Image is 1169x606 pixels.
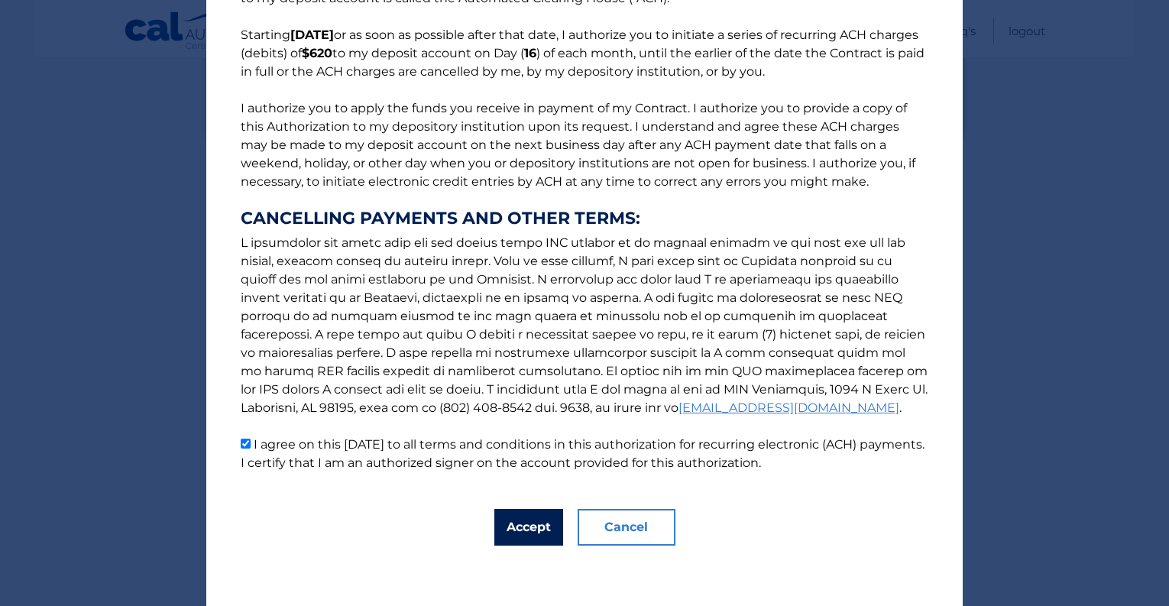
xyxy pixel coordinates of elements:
[302,46,332,60] b: $620
[241,437,925,470] label: I agree on this [DATE] to all terms and conditions in this authorization for recurring electronic...
[678,400,899,415] a: [EMAIL_ADDRESS][DOMAIN_NAME]
[578,509,675,546] button: Cancel
[241,209,928,228] strong: CANCELLING PAYMENTS AND OTHER TERMS:
[524,46,536,60] b: 16
[290,28,334,42] b: [DATE]
[494,509,563,546] button: Accept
